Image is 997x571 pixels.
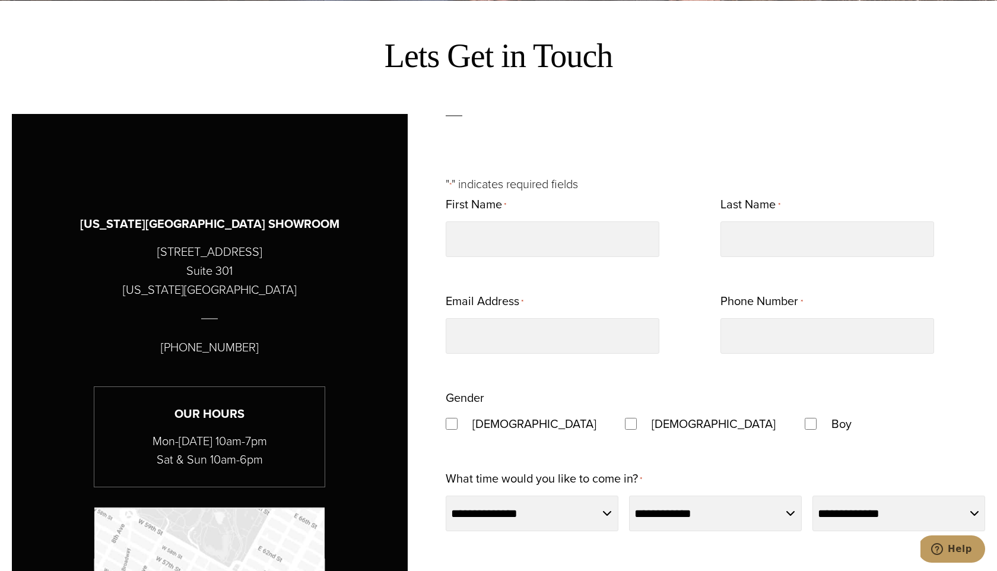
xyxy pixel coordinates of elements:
p: Mon-[DATE] 10am-7pm Sat & Sun 10am-6pm [94,432,325,469]
p: [STREET_ADDRESS] Suite 301 [US_STATE][GEOGRAPHIC_DATA] [123,242,297,299]
label: What time would you like to come in? [446,468,642,491]
label: Boy [820,413,863,434]
label: First Name [446,193,506,217]
h2: Lets Get in Touch [12,36,985,76]
label: Email Address [446,290,523,313]
p: " " indicates required fields [446,175,985,193]
h3: [US_STATE][GEOGRAPHIC_DATA] SHOWROOM [80,215,339,233]
legend: Gender [446,387,484,408]
label: Last Name [720,193,780,217]
label: [DEMOGRAPHIC_DATA] [461,413,608,434]
iframe: Opens a widget where you can chat to one of our agents [920,535,985,565]
label: Phone Number [720,290,802,313]
label: [DEMOGRAPHIC_DATA] [640,413,788,434]
h3: Our Hours [94,405,325,423]
p: [PHONE_NUMBER] [161,338,259,357]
